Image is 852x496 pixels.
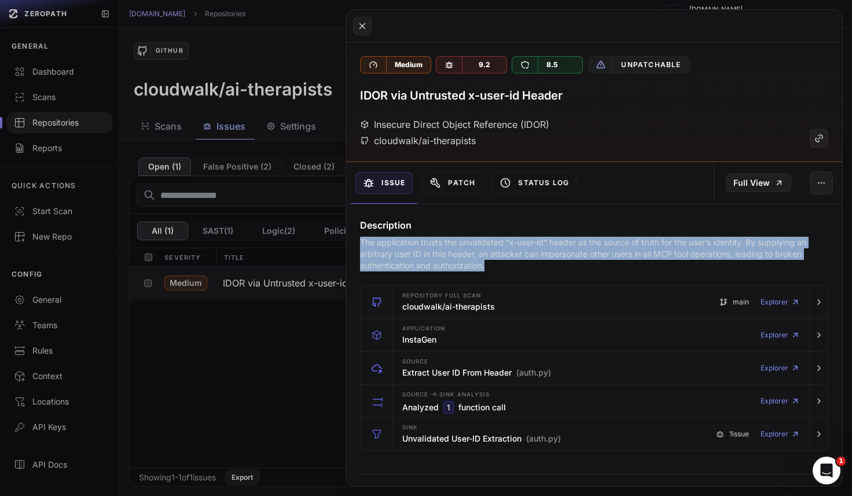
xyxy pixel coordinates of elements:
h4: Description [360,218,828,232]
button: Application InstaGen Explorer [361,319,828,351]
span: Sink [402,425,418,431]
a: Explorer [761,324,800,347]
h3: Unvalidated User-ID Extraction [402,433,561,444]
span: Source [402,359,428,365]
h3: cloudwalk/ai-therapists [402,301,495,313]
div: cloudwalk/ai-therapists [360,134,476,148]
h3: Analyzed function call [402,401,506,414]
span: -> [431,390,437,398]
span: 1 issue [729,429,749,439]
button: Patch [422,172,483,194]
span: (auth.py) [526,433,561,444]
span: Repository Full scan [402,293,480,299]
iframe: Intercom live chat [813,457,840,484]
span: Source Sink Analysis [402,390,489,399]
a: Full View [726,174,791,192]
a: Explorer [761,357,800,380]
button: Source -> Sink Analysis Analyzed 1 function call Explorer [361,385,828,417]
a: Explorer [761,390,800,413]
span: Application [402,326,445,332]
h3: InstaGen [402,334,436,346]
button: Sink Unvalidated User-ID Extraction (auth.py) 1issue Explorer [361,418,828,450]
button: Issue [355,172,413,194]
button: Status Log [492,172,576,194]
p: The application trusts the unvalidated “x-user-id” header as the source of truth for the user’s i... [360,237,828,271]
code: 1 [443,401,454,414]
button: Repository Full scan cloudwalk/ai-therapists main Explorer [361,286,828,318]
button: Source Extract User ID From Header (auth.py) Explorer [361,352,828,384]
a: Explorer [761,291,800,314]
span: 1 [836,457,846,466]
span: (auth.py) [516,367,551,379]
h3: Extract User ID From Header [402,367,551,379]
span: main [733,297,749,307]
a: Explorer [761,422,800,446]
